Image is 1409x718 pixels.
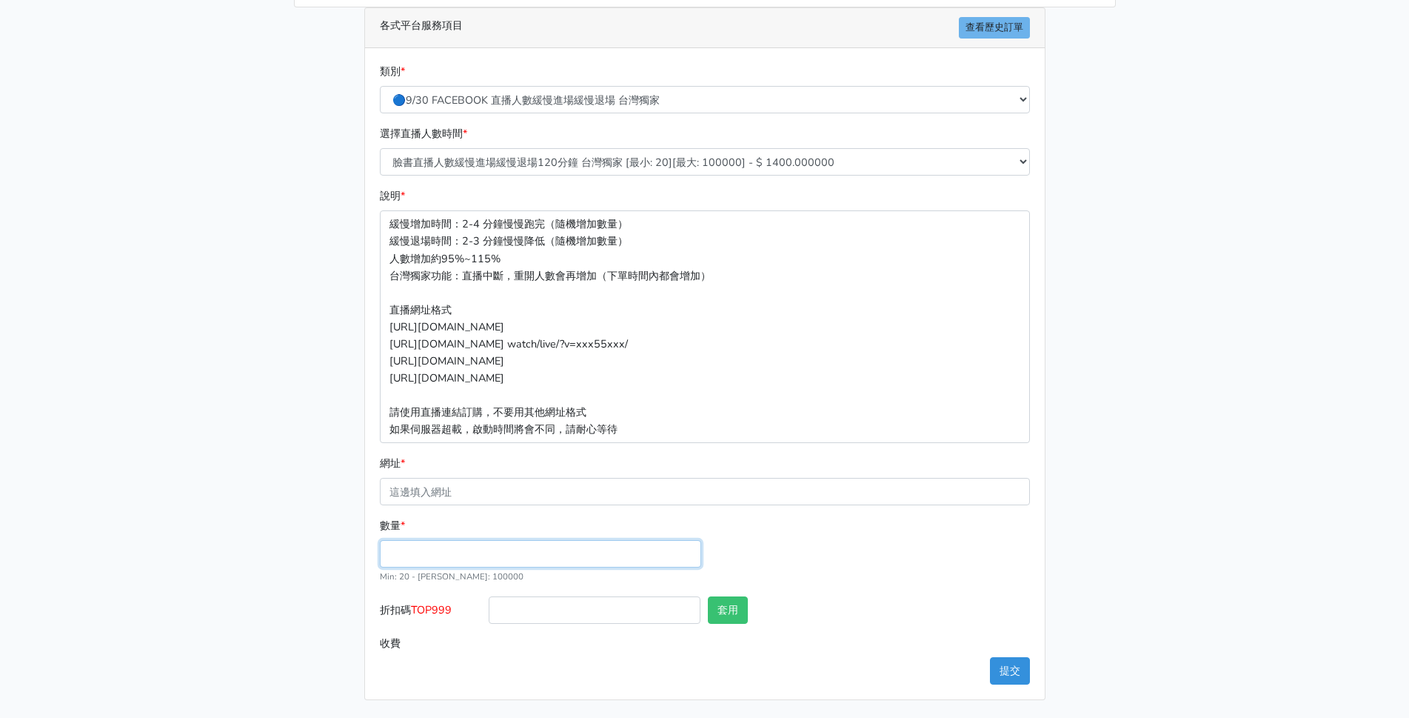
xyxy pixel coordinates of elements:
label: 說明 [380,187,405,205]
p: 緩慢增加時間：2-4 分鐘慢慢跑完（隨機增加數量） 緩慢退場時間：2-3 分鐘慢慢降低（隨機增加數量） 人數增加約95%~115% 台灣獨家功能：直播中斷，重開人數會再增加（下單時間內都會增加）... [380,210,1030,443]
input: 這邊填入網址 [380,478,1030,505]
label: 折扣碼 [376,596,486,630]
div: 各式平台服務項目 [365,8,1045,48]
a: 查看歷史訂單 [959,17,1030,39]
small: Min: 20 - [PERSON_NAME]: 100000 [380,571,523,582]
label: 數量 [380,517,405,534]
label: 選擇直播人數時間 [380,125,467,142]
button: 套用 [708,596,748,624]
label: 收費 [376,630,486,657]
label: 類別 [380,63,405,80]
span: TOP999 [411,602,452,617]
label: 網址 [380,455,405,472]
button: 提交 [990,657,1030,685]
